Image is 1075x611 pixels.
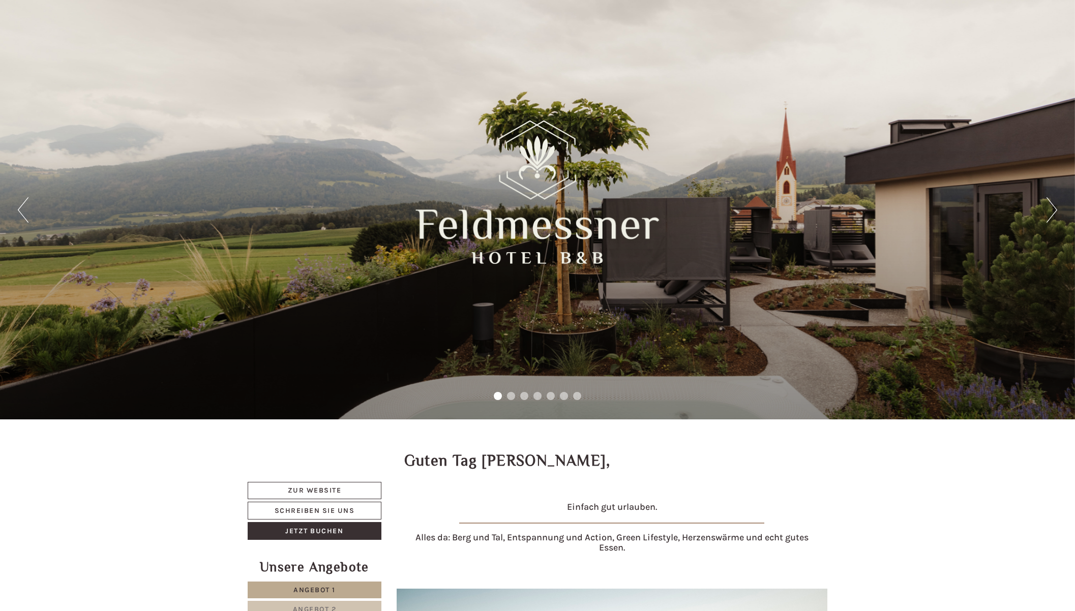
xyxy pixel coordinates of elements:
[248,522,381,540] a: Jetzt buchen
[412,533,813,553] h4: Alles da: Berg und Tal, Entspannung und Action, Green Lifestyle, Herzenswärme und echt gutes Essen.
[412,502,813,512] h4: Einfach gut urlauben.
[404,452,611,469] h1: Guten Tag [PERSON_NAME],
[248,558,381,576] div: Unsere Angebote
[459,523,764,524] img: image
[18,197,28,223] button: Previous
[293,586,336,594] span: Angebot 1
[1047,197,1057,223] button: Next
[248,502,381,520] a: Schreiben Sie uns
[248,482,381,499] a: Zur Website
